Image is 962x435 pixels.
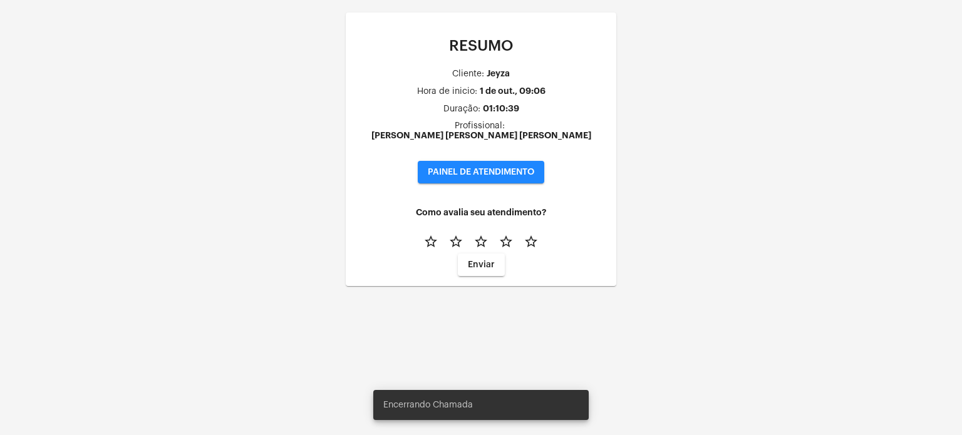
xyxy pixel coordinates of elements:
[455,121,505,131] div: Profissional:
[356,38,606,54] p: RESUMO
[458,253,505,276] button: Enviar
[371,131,591,140] div: [PERSON_NAME] [PERSON_NAME] [PERSON_NAME]
[480,86,546,96] div: 1 de out., 09:06
[448,234,463,249] mat-icon: star_border
[423,234,438,249] mat-icon: star_border
[468,260,495,269] span: Enviar
[473,234,489,249] mat-icon: star_border
[418,161,544,183] button: PAINEL DE ATENDIMENTO
[483,104,519,113] div: 01:10:39
[417,87,477,96] div: Hora de inicio:
[383,399,473,411] span: Encerrando Chamada
[443,105,480,114] div: Duração:
[428,168,534,177] span: PAINEL DE ATENDIMENTO
[356,208,606,217] h4: Como avalia seu atendimento?
[487,69,510,78] div: Jeyza
[499,234,514,249] mat-icon: star_border
[524,234,539,249] mat-icon: star_border
[452,69,484,79] div: Cliente:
